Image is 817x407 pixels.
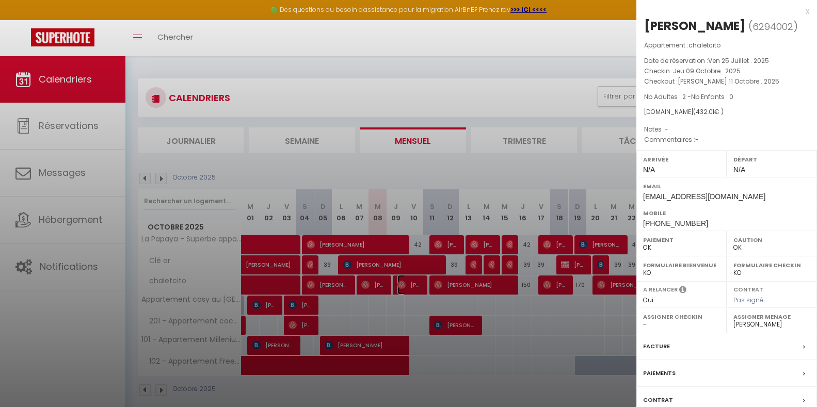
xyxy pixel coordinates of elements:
[643,368,676,379] label: Paiements
[644,18,746,34] div: [PERSON_NAME]
[673,67,741,75] span: Jeu 09 Octobre . 2025
[643,219,708,227] span: [PHONE_NUMBER]
[643,208,810,218] label: Mobile
[644,135,809,145] p: Commentaires :
[708,56,769,65] span: Ven 25 Juillet . 2025
[643,235,720,245] label: Paiement
[644,124,809,135] p: Notes :
[644,92,733,101] span: Nb Adultes : 2 -
[643,285,678,294] label: A relancer
[644,66,809,76] p: Checkin :
[733,285,763,292] label: Contrat
[644,107,809,117] div: [DOMAIN_NAME]
[643,154,720,165] label: Arrivée
[644,76,809,87] p: Checkout :
[644,56,809,66] p: Date de réservation :
[733,312,810,322] label: Assigner Menage
[688,41,720,50] span: chaletcito
[733,260,810,270] label: Formulaire Checkin
[643,181,810,191] label: Email
[733,235,810,245] label: Caution
[643,341,670,352] label: Facture
[752,20,793,33] span: 6294002
[643,260,720,270] label: Formulaire Bienvenue
[643,395,673,405] label: Contrat
[643,192,765,201] span: [EMAIL_ADDRESS][DOMAIN_NAME]
[733,154,810,165] label: Départ
[693,107,724,116] span: ( € )
[679,285,686,297] i: Sélectionner OUI si vous souhaiter envoyer les séquences de messages post-checkout
[643,166,655,174] span: N/A
[695,135,699,144] span: -
[748,19,798,34] span: ( )
[665,125,668,134] span: -
[691,92,733,101] span: Nb Enfants : 0
[644,40,809,51] p: Appartement :
[733,166,745,174] span: N/A
[678,77,779,86] span: [PERSON_NAME] 11 Octobre . 2025
[733,296,763,304] span: Pas signé
[643,312,720,322] label: Assigner Checkin
[696,107,714,116] span: 432.01
[636,5,809,18] div: x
